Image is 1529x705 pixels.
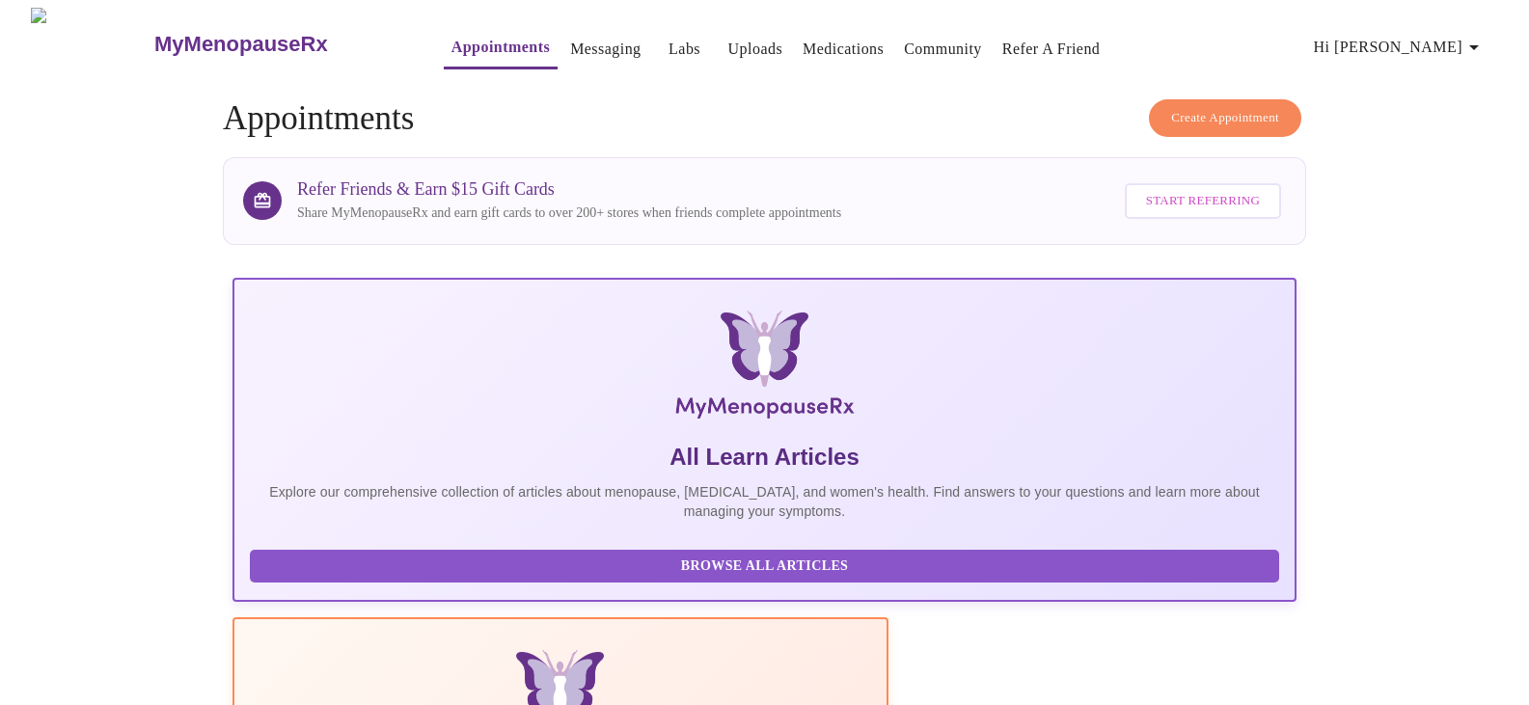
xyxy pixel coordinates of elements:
a: MyMenopauseRx [152,11,405,78]
span: Hi [PERSON_NAME] [1314,34,1486,61]
a: Messaging [570,36,641,63]
p: Share MyMenopauseRx and earn gift cards to over 200+ stores when friends complete appointments [297,203,841,223]
button: Start Referring [1125,183,1281,219]
button: Create Appointment [1149,99,1301,137]
button: Appointments [444,28,558,69]
button: Messaging [562,30,648,68]
button: Browse All Articles [250,550,1279,583]
a: Labs [669,36,700,63]
img: MyMenopauseRx Logo [410,311,1120,426]
a: Uploads [728,36,783,63]
button: Refer a Friend [995,30,1108,68]
h3: Refer Friends & Earn $15 Gift Cards [297,179,841,200]
a: Appointments [451,34,550,61]
button: Hi [PERSON_NAME] [1306,28,1493,67]
button: Medications [795,30,891,68]
button: Uploads [721,30,791,68]
h3: MyMenopauseRx [154,32,328,57]
p: Explore our comprehensive collection of articles about menopause, [MEDICAL_DATA], and women's hea... [250,482,1279,521]
img: MyMenopauseRx Logo [31,8,152,80]
a: Browse All Articles [250,556,1284,573]
h5: All Learn Articles [250,442,1279,473]
span: Browse All Articles [269,555,1260,579]
span: Create Appointment [1171,107,1279,129]
a: Community [904,36,982,63]
a: Medications [803,36,884,63]
h4: Appointments [223,99,1306,138]
button: Community [896,30,990,68]
span: Start Referring [1146,190,1260,212]
button: Labs [654,30,716,68]
a: Refer a Friend [1002,36,1101,63]
a: Start Referring [1120,174,1286,229]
